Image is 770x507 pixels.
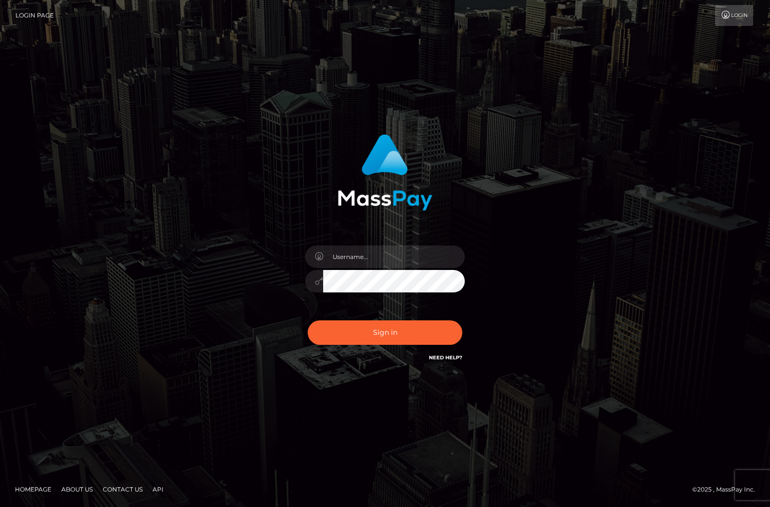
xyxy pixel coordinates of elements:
[692,484,763,495] div: © 2025 , MassPay Inc.
[57,482,97,497] a: About Us
[149,482,168,497] a: API
[99,482,147,497] a: Contact Us
[15,5,54,26] a: Login Page
[323,246,465,268] input: Username...
[429,354,462,361] a: Need Help?
[308,320,462,345] button: Sign in
[715,5,753,26] a: Login
[11,482,55,497] a: Homepage
[338,134,432,211] img: MassPay Login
